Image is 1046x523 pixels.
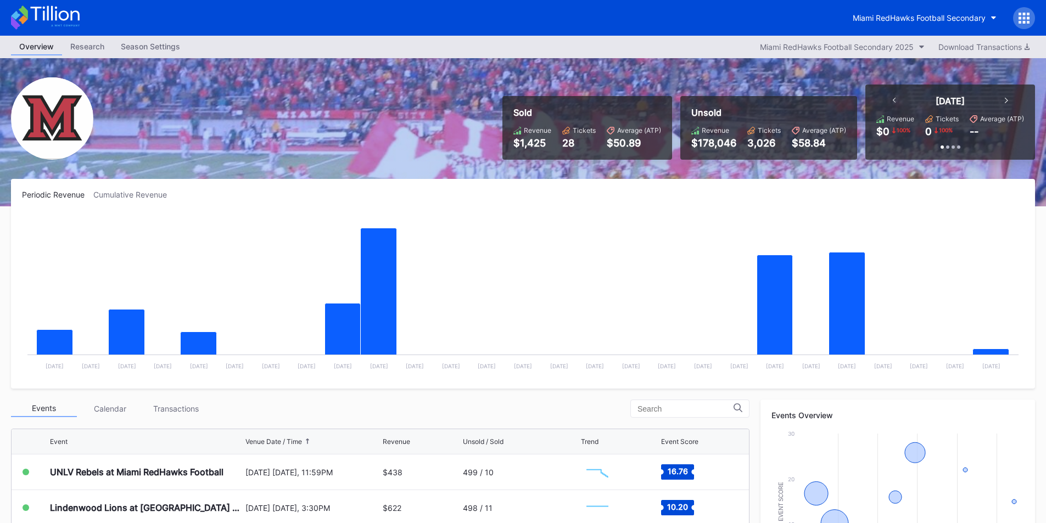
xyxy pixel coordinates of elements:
[778,482,784,521] text: Event Score
[82,363,100,369] text: [DATE]
[938,126,954,134] div: 100 %
[637,404,734,413] input: Search
[933,40,1035,54] button: Download Transactions
[754,40,930,54] button: Miami RedHawks Football Secondary 2025
[661,437,698,446] div: Event Score
[982,363,1000,369] text: [DATE]
[691,137,736,149] div: $178,046
[442,363,460,369] text: [DATE]
[77,400,143,417] div: Calendar
[513,137,551,149] div: $1,425
[370,363,388,369] text: [DATE]
[771,410,1024,420] div: Events Overview
[581,437,598,446] div: Trend
[970,126,978,137] div: --
[245,503,381,513] div: [DATE] [DATE], 3:30PM
[936,95,965,106] div: [DATE]
[874,363,892,369] text: [DATE]
[113,38,188,54] div: Season Settings
[760,42,914,52] div: Miami RedHawks Football Secondary 2025
[658,363,676,369] text: [DATE]
[113,38,188,55] a: Season Settings
[758,126,781,134] div: Tickets
[514,363,532,369] text: [DATE]
[226,363,244,369] text: [DATE]
[788,476,795,482] text: 20
[925,126,932,137] div: 0
[298,363,316,369] text: [DATE]
[550,363,568,369] text: [DATE]
[50,437,68,446] div: Event
[622,363,640,369] text: [DATE]
[896,126,911,134] div: 100 %
[876,126,890,137] div: $0
[946,363,964,369] text: [DATE]
[154,363,172,369] text: [DATE]
[844,8,1005,28] button: Miami RedHawks Football Secondary
[938,42,1030,52] div: Download Transactions
[667,466,687,476] text: 16.76
[22,213,1024,378] svg: Chart title
[245,437,302,446] div: Venue Date / Time
[667,502,688,511] text: 10.20
[478,363,496,369] text: [DATE]
[463,468,494,477] div: 499 / 10
[22,190,93,199] div: Periodic Revenue
[581,458,614,486] svg: Chart title
[463,437,504,446] div: Unsold / Sold
[406,363,424,369] text: [DATE]
[62,38,113,54] div: Research
[334,363,352,369] text: [DATE]
[788,430,795,437] text: 30
[50,466,223,477] div: UNLV Rebels at Miami RedHawks Football
[887,115,914,123] div: Revenue
[853,13,986,23] div: Miami RedHawks Football Secondary
[573,126,596,134] div: Tickets
[93,190,176,199] div: Cumulative Revenue
[838,363,856,369] text: [DATE]
[11,38,62,55] a: Overview
[524,126,551,134] div: Revenue
[383,437,410,446] div: Revenue
[766,363,784,369] text: [DATE]
[11,77,93,160] img: Miami_RedHawks_Football_Secondary.png
[586,363,604,369] text: [DATE]
[190,363,208,369] text: [DATE]
[936,115,959,123] div: Tickets
[50,502,243,513] div: Lindenwood Lions at [GEOGRAPHIC_DATA] RedHawks Football
[694,363,712,369] text: [DATE]
[910,363,928,369] text: [DATE]
[143,400,209,417] div: Transactions
[747,137,781,149] div: 3,026
[691,107,846,118] div: Unsold
[245,468,381,477] div: [DATE] [DATE], 11:59PM
[118,363,136,369] text: [DATE]
[383,503,401,513] div: $622
[617,126,661,134] div: Average (ATP)
[46,363,64,369] text: [DATE]
[262,363,280,369] text: [DATE]
[802,363,820,369] text: [DATE]
[62,38,113,55] a: Research
[562,137,596,149] div: 28
[513,107,661,118] div: Sold
[463,503,493,513] div: 498 / 11
[11,400,77,417] div: Events
[980,115,1024,123] div: Average (ATP)
[383,468,402,477] div: $438
[702,126,729,134] div: Revenue
[581,494,614,521] svg: Chart title
[792,137,846,149] div: $58.84
[802,126,846,134] div: Average (ATP)
[730,363,748,369] text: [DATE]
[607,137,661,149] div: $50.89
